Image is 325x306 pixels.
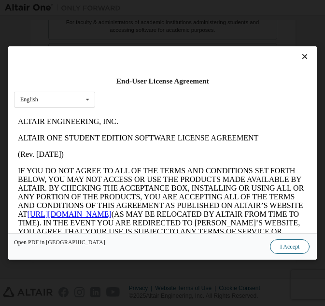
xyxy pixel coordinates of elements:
[14,239,105,245] a: Open PDF in [GEOGRAPHIC_DATA]
[4,20,293,29] p: ALTAIR ONE STUDENT EDITION SOFTWARE LICENSE AGREEMENT
[14,76,311,86] div: End-User License Agreement
[4,4,293,13] p: ALTAIR ENGINEERING, INC.
[4,37,293,45] p: (Rev. [DATE])
[14,97,98,105] a: [URL][DOMAIN_NAME]
[270,239,310,254] button: I Accept
[4,53,293,175] p: IF YOU DO NOT AGREE TO ALL OF THE TERMS AND CONDITIONS SET FORTH BELOW, YOU MAY NOT ACCESS OR USE...
[20,97,38,102] div: English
